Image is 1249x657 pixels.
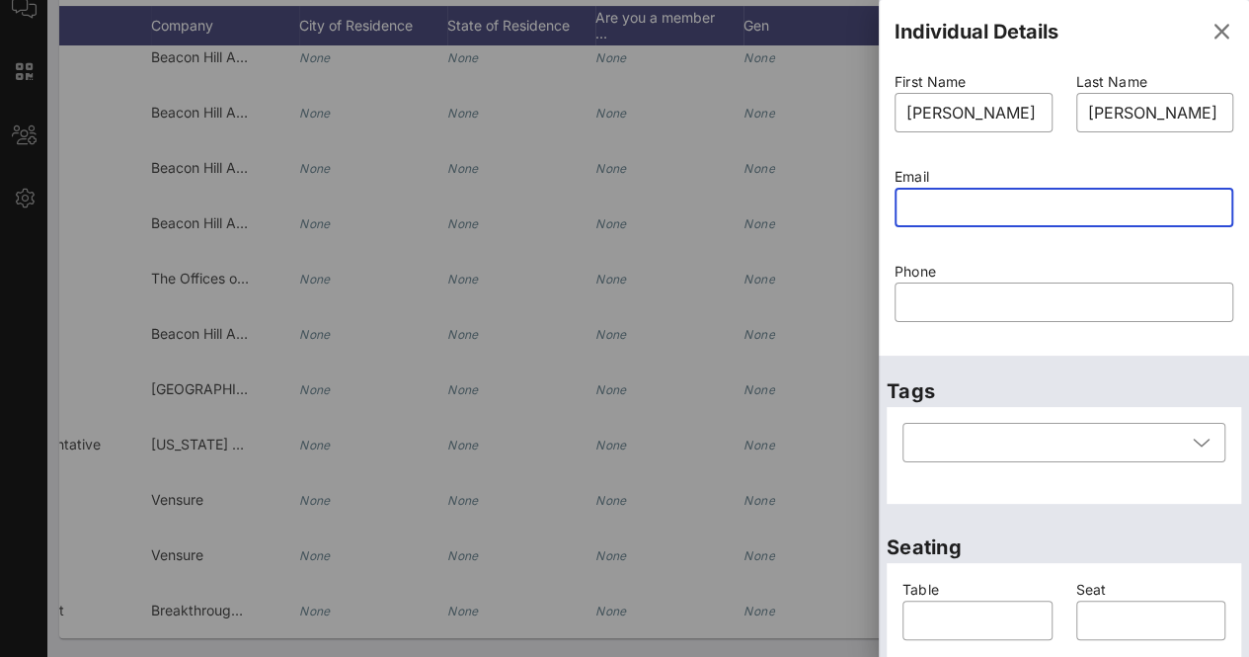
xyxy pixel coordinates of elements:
p: Last Name [1076,71,1234,93]
p: Seating [887,532,1241,563]
p: Email [895,166,1233,188]
p: Tags [887,375,1241,407]
p: First Name [895,71,1053,93]
p: Table [902,579,1053,601]
div: Individual Details [895,17,1058,46]
p: Phone [895,261,1233,283]
p: Seat [1076,579,1226,601]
